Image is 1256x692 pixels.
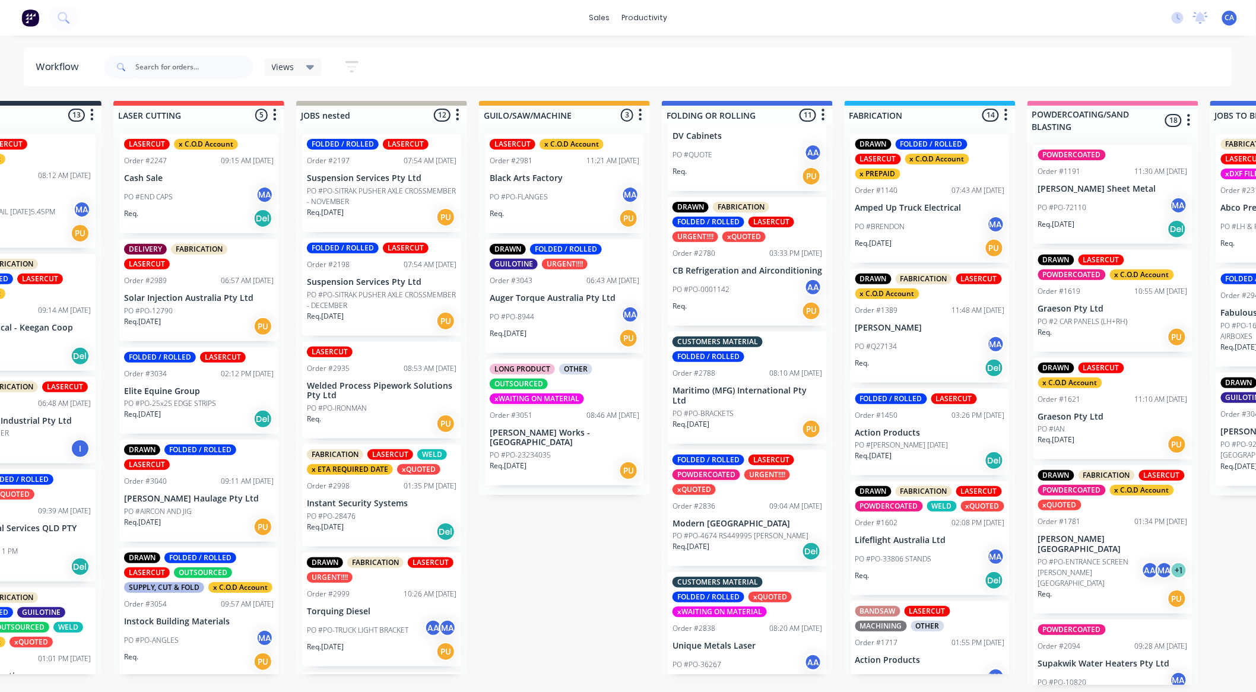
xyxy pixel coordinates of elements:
div: PU [619,209,638,228]
div: Order #2989 [124,275,167,286]
div: MA [987,335,1005,353]
p: PO #PO-23234035 [490,450,551,461]
div: Order #1621 [1038,394,1081,405]
div: 09:15 AM [DATE] [221,155,274,166]
div: FABRICATION [347,557,404,568]
div: 11:10 AM [DATE] [1135,394,1188,405]
div: DRAWN [1038,255,1074,265]
p: Maritimo (MFG) International Pty Ltd [673,386,822,406]
p: PO #PO-33806 STANDS [855,554,932,564]
div: 07:54 AM [DATE] [404,259,456,270]
p: Req. [855,570,870,581]
div: POWDERCOATED [1038,150,1106,160]
div: FOLDED / ROLLED [530,244,602,255]
div: FABRICATION [896,274,952,284]
div: DRAWNFOLDED / ROLLEDLASERCUTOrder #304009:11 AM [DATE][PERSON_NAME] Haulage Pty LtdPO #AIRCON AND... [119,440,278,542]
p: PO #PO-0001142 [673,284,730,295]
div: LASERCUTx C.O.D AccountOrder #224709:15 AM [DATE]Cash SalePO #END CAPSMAReq.Del [119,134,278,233]
div: PU [436,414,455,433]
div: 11:30 AM [DATE] [1135,166,1188,177]
div: LASERCUT [124,259,170,269]
div: PU [985,239,1004,258]
div: 09:04 AM [DATE] [769,501,822,512]
div: DRAWN [855,486,892,497]
div: PU [253,518,272,537]
div: PU [1168,328,1187,347]
span: CA [1225,12,1235,23]
p: Cash Sale [124,173,274,183]
div: SUPPLY, CUT & FOLD [124,582,204,593]
p: [PERSON_NAME] Works - [GEOGRAPHIC_DATA] [490,428,639,448]
p: Req. [DATE] [124,316,161,327]
div: 06:48 AM [DATE] [38,398,91,409]
p: Welded Process Pipework Solutions Pty Ltd [307,381,456,401]
div: LASERCUT [956,486,1002,497]
div: CUSTOMERS MATERIALFOLDED / ROLLEDOrder #278808:10 AM [DATE]Maritimo (MFG) International Pty LtdPO... [668,332,827,444]
div: 10:55 AM [DATE] [1135,286,1188,297]
div: AA [804,278,822,296]
div: LASERCUT [748,455,794,465]
p: Action Products [855,428,1005,438]
div: URGENT!!!! [307,572,353,583]
div: Del [71,347,90,366]
div: AA [804,144,822,161]
div: OUTSOURCED [490,379,548,389]
p: PO #BRENDON [855,221,905,232]
p: Lifeflight Australia Ltd [855,535,1005,545]
div: FOLDED / ROLLED [855,393,927,404]
p: PO #Q27134 [855,341,897,352]
p: Instant Security Systems [307,499,456,509]
p: Req. [DATE] [855,450,892,461]
p: PO #PO-4674 RS449995 [PERSON_NAME] [673,531,808,541]
p: Amped Up Truck Electrical [855,203,1005,213]
div: LASERCUT [42,382,88,392]
p: Suspension Services Pty Ltd [307,277,456,287]
p: Modern [GEOGRAPHIC_DATA] [673,519,822,529]
div: Order #3043 [490,275,532,286]
div: OTHER [559,364,592,374]
div: DELIVERY [124,244,167,255]
div: URGENT!!!! [673,231,718,242]
div: LASERCUT [367,449,413,460]
div: Del [253,209,272,228]
div: FOLDED / ROLLED [164,553,236,563]
div: MA [621,186,639,204]
div: Del [985,571,1004,590]
div: DRAWN [673,202,709,212]
div: x ETA REQUIRED DATE [307,464,393,475]
div: DRAWNFABRICATIONFOLDED / ROLLEDLASERCUTURGENT!!!!xQUOTEDOrder #278003:33 PM [DATE]CB Refrigeratio... [668,197,827,326]
div: POWDERCOATED [855,501,923,512]
div: 08:53 AM [DATE] [404,363,456,374]
div: FOLDED / ROLLED [164,445,236,455]
div: LASERCUT [17,274,63,284]
div: Order #3051 [490,410,532,421]
div: DELIVERYFABRICATIONLASERCUTOrder #298906:57 AM [DATE]Solar Injection Australia Pty LtdPO #PO-1279... [119,239,278,341]
div: Del [71,557,90,576]
div: DRAWNFABRICATIONLASERCUTx C.O.D AccountOrder #138911:48 AM [DATE][PERSON_NAME]PO #Q27134MAReq.Del [851,269,1010,383]
p: PO #PO-28476 [307,511,356,522]
div: DRAWN [124,553,160,563]
div: LASERCUTx C.O.D AccountOrder #298111:21 AM [DATE]Black Arts FactoryPO #PO-FLANGESMAReq.PU [485,134,644,233]
div: Del [436,522,455,541]
div: FOLDED / ROLLED [673,455,744,465]
div: LASERCUT [931,393,977,404]
div: PU [802,301,821,320]
div: LASERCUT [1139,470,1185,481]
div: LASERCUT [124,459,170,470]
div: WELD [927,501,957,512]
div: POWDERCOATEDOrder #119111:30 AM [DATE][PERSON_NAME] Sheet MetalPO #PO-72110MAReq.[DATE]Del [1033,145,1192,244]
div: DRAWNLASERCUTPOWDERCOATEDx C.O.D AccountOrder #161910:55 AM [DATE]Graeson Pty LtdPO #2 CAR PANELS... [1033,250,1192,352]
div: LASERCUT [490,139,535,150]
div: DRAWN [490,244,526,255]
div: 02:08 PM [DATE] [952,518,1005,528]
div: CUSTOMERS MATERIAL [673,337,763,347]
div: Order #2935 [307,363,350,374]
div: 11:48 AM [DATE] [952,305,1005,316]
div: 07:54 AM [DATE] [404,155,456,166]
p: Req. [DATE] [673,419,709,430]
div: xQUOTED [397,464,440,475]
div: LASERCUT [748,217,794,227]
p: Suspension Services Pty Ltd [307,173,456,183]
div: DRAWNFABRICATIONLASERCUTPOWDERCOATEDWELDxQUOTEDOrder #160202:08 PM [DATE]Lifeflight Australia Ltd... [851,481,1010,595]
p: Req. [490,208,504,219]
